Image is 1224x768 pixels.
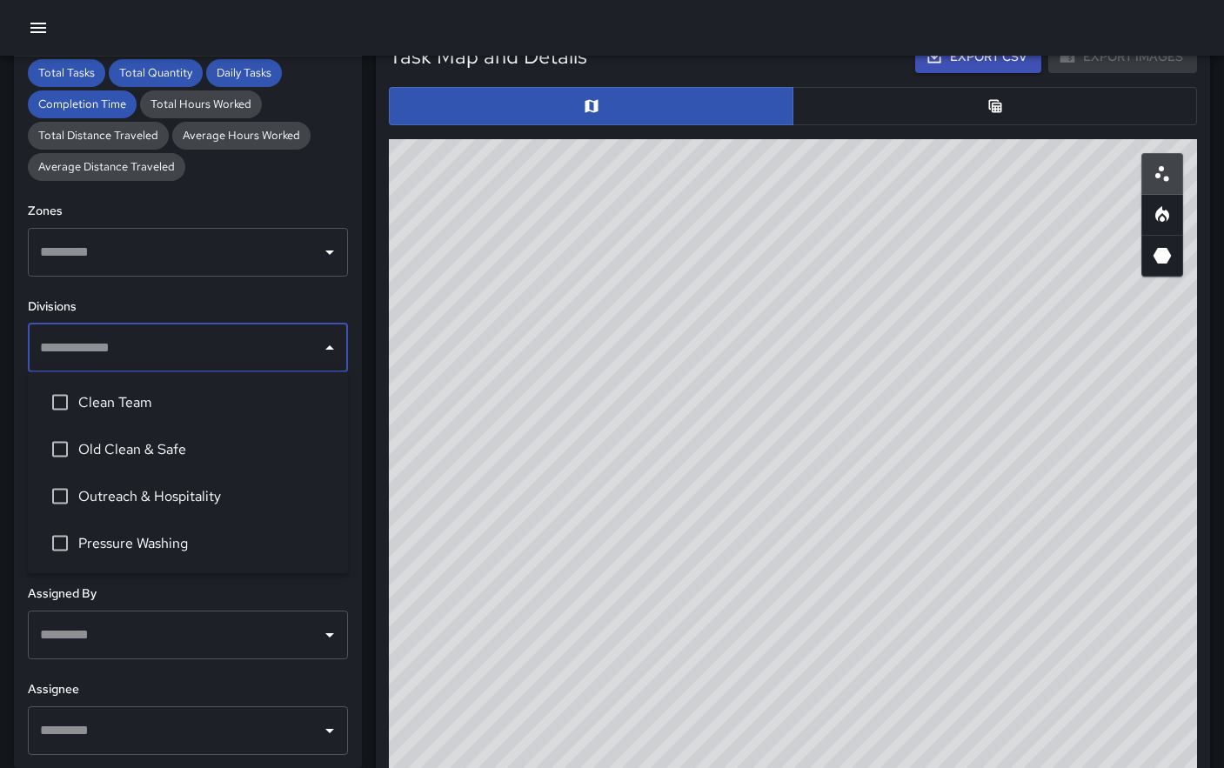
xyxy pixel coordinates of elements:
span: Old Clean & Safe [78,439,334,460]
h6: Assigned By [28,584,348,604]
span: Pressure Washing [78,533,334,554]
div: Average Hours Worked [172,122,311,150]
svg: Table [987,97,1004,115]
span: Average Hours Worked [172,128,311,143]
span: Average Distance Traveled [28,159,185,174]
div: Total Quantity [109,59,203,87]
h6: Divisions [28,297,348,317]
button: Map [389,87,793,125]
span: Total Tasks [28,65,105,80]
svg: Scatterplot [1152,164,1173,184]
h6: Zones [28,202,348,221]
span: Total Hours Worked [140,97,262,111]
button: 3D Heatmap [1141,235,1183,277]
div: Daily Tasks [206,59,282,87]
button: Scatterplot [1141,153,1183,195]
span: Completion Time [28,97,137,111]
button: Heatmap [1141,194,1183,236]
span: Total Quantity [109,65,203,80]
button: Open [318,718,342,743]
span: Daily Tasks [206,65,282,80]
svg: Map [583,97,600,115]
svg: 3D Heatmap [1152,245,1173,266]
div: Completion Time [28,90,137,118]
svg: Heatmap [1152,204,1173,225]
h6: Assignee [28,680,348,699]
button: Export CSV [915,41,1041,73]
button: Open [318,240,342,264]
div: Total Tasks [28,59,105,87]
button: Close [318,336,342,360]
span: Outreach & Hospitality [78,486,334,507]
div: Total Hours Worked [140,90,262,118]
h5: Task Map and Details [389,43,587,70]
span: Clean Team [78,392,334,413]
button: Table [793,87,1197,125]
button: Open [318,623,342,647]
div: Total Distance Traveled [28,122,169,150]
span: Total Distance Traveled [28,128,169,143]
div: Average Distance Traveled [28,153,185,181]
